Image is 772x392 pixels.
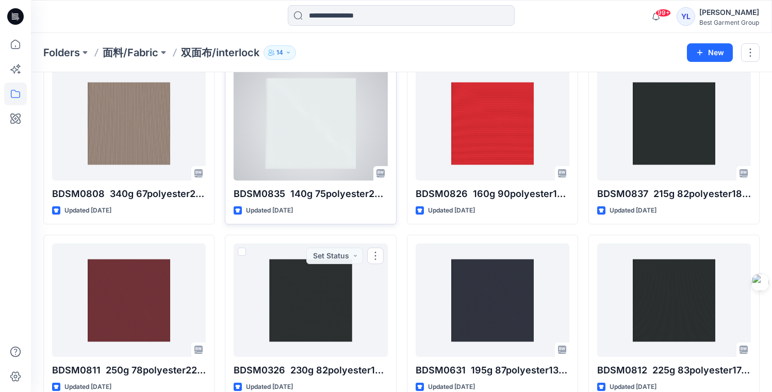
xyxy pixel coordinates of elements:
p: Updated [DATE] [610,205,656,216]
a: 面料/Fabric [103,45,158,60]
a: Folders [43,45,80,60]
p: Updated [DATE] [428,205,475,216]
p: BDSM0812 225g 83polyester17spandex [597,363,751,378]
a: BDSM0835 140g 75polyester25spandex [234,67,387,181]
button: 14 [264,45,296,60]
p: BDSM0811 250g 78polyester22spandex [52,363,206,378]
a: BDSM0808 340g 67polyester28modal5spandex [52,67,206,181]
a: BDSM0812 225g 83polyester17spandex [597,243,751,357]
a: BDSM0326 230g 82polyester18spandex [234,243,387,357]
p: Updated [DATE] [64,205,111,216]
p: BDSM0631 195g 87polyester13spandex [416,363,569,378]
div: [PERSON_NAME] [699,6,759,19]
p: BDSM0837 215g 82polyester18spandex [597,187,751,201]
p: 14 [276,47,283,58]
p: BDSM0835 140g 75polyester25spandex [234,187,387,201]
a: BDSM0837 215g 82polyester18spandex [597,67,751,181]
p: BDSM0826 160g 90polyester10spandex [416,187,569,201]
a: BDSM0826 160g 90polyester10spandex [416,67,569,181]
a: BDSM0811 250g 78polyester22spandex [52,243,206,357]
div: YL [677,7,695,26]
div: Best Garment Group [699,19,759,26]
p: Updated [DATE] [246,205,293,216]
p: BDSM0808 340g 67polyester28modal5spandex [52,187,206,201]
a: BDSM0631 195g 87polyester13spandex [416,243,569,357]
span: 99+ [655,9,671,17]
p: BDSM0326 230g 82polyester18spandex [234,363,387,378]
button: New [687,43,733,62]
p: 双面布/interlock [181,45,259,60]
